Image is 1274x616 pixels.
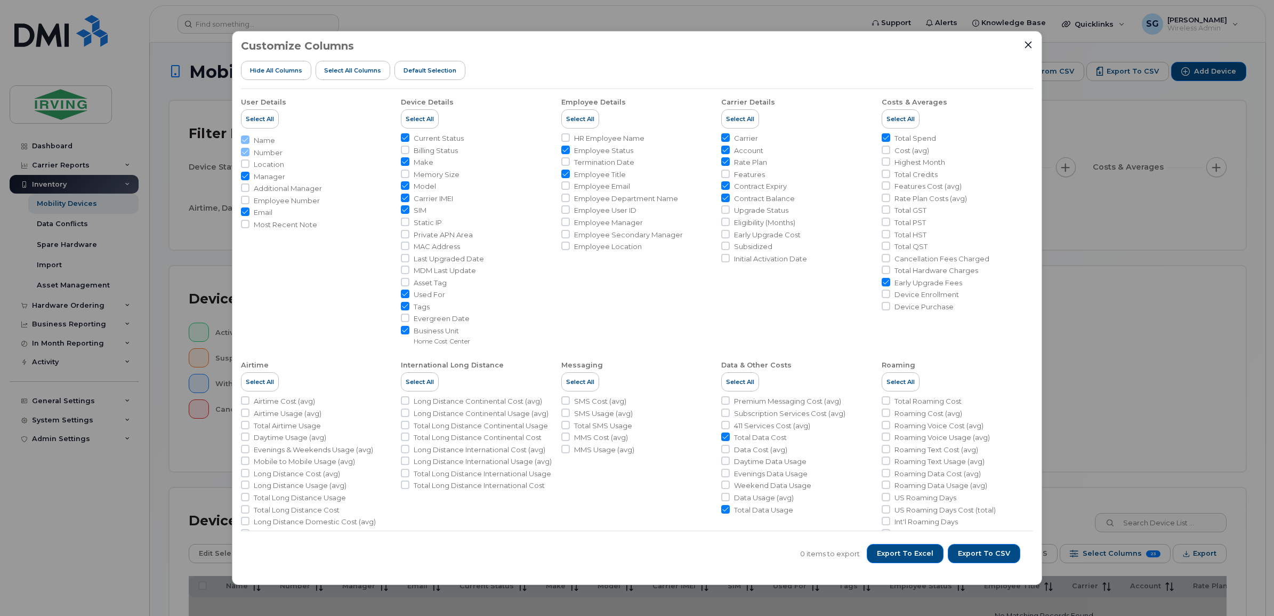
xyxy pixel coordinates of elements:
[566,115,594,123] span: Select All
[894,409,962,419] span: Roaming Cost (avg)
[734,457,807,467] span: Daytime Data Usage
[414,314,470,324] span: Evergreen Date
[734,205,788,215] span: Upgrade Status
[414,194,453,204] span: Carrier IMEI
[894,290,959,300] span: Device Enrollment
[894,396,962,406] span: Total Roaming Cost
[401,109,439,129] button: Select All
[574,146,633,156] span: Employee Status
[734,170,765,180] span: Features
[734,218,795,228] span: Eligibility (Months)
[406,378,434,386] span: Select All
[406,115,434,123] span: Select All
[958,549,1010,558] span: Export to CSV
[414,421,548,431] span: Total Long Distance Continental Usage
[414,337,470,345] small: Home Cost Center
[254,159,284,170] span: Location
[721,98,775,107] div: Carrier Details
[894,421,983,431] span: Roaming Voice Cost (avg)
[894,517,958,527] span: Int'l Roaming Days
[734,481,811,491] span: Weekend Data Usage
[414,326,470,336] span: Business Unit
[414,266,476,276] span: MDM Last Update
[414,230,473,240] span: Private APN Area
[721,372,759,391] button: Select All
[1023,40,1033,50] button: Close
[254,207,272,218] span: Email
[241,361,269,370] div: Airtime
[254,409,321,419] span: Airtime Usage (avg)
[394,61,465,80] button: Default Selection
[734,242,772,252] span: Subsidized
[867,544,944,563] button: Export to Excel
[894,133,936,143] span: Total Spend
[894,146,929,156] span: Cost (avg)
[254,481,346,491] span: Long Distance Usage (avg)
[894,230,926,240] span: Total HST
[734,421,810,431] span: 411 Services Cost (avg)
[414,469,551,479] span: Total Long Distance International Usage
[414,133,464,143] span: Current Status
[894,493,956,503] span: US Roaming Days
[734,433,787,443] span: Total Data Cost
[254,517,376,527] span: Long Distance Domestic Cost (avg)
[241,98,286,107] div: User Details
[574,218,643,228] span: Employee Manager
[894,469,981,479] span: Roaming Data Cost (avg)
[254,469,340,479] span: Long Distance Cost (avg)
[734,194,795,204] span: Contract Balance
[894,170,938,180] span: Total Credits
[241,40,354,52] h3: Customize Columns
[241,109,279,129] button: Select All
[894,194,967,204] span: Rate Plan Costs (avg)
[566,378,594,386] span: Select All
[882,98,947,107] div: Costs & Averages
[894,242,928,252] span: Total QST
[734,146,763,156] span: Account
[726,378,754,386] span: Select All
[324,66,381,75] span: Select all Columns
[574,242,642,252] span: Employee Location
[894,505,996,515] span: US Roaming Days Cost (total)
[254,529,382,539] span: Long Distance Domestic Usage (avg)
[574,445,634,455] span: MMS Usage (avg)
[948,544,1020,563] button: Export to CSV
[414,302,430,312] span: Tags
[246,378,274,386] span: Select All
[561,98,626,107] div: Employee Details
[734,396,841,406] span: Premium Messaging Cost (avg)
[254,220,317,230] span: Most Recent Note
[882,372,920,391] button: Select All
[882,109,920,129] button: Select All
[414,170,459,180] span: Memory Size
[561,361,603,370] div: Messaging
[254,445,373,455] span: Evenings & Weekends Usage (avg)
[894,481,987,491] span: Roaming Data Usage (avg)
[574,409,633,419] span: SMS Usage (avg)
[734,157,767,167] span: Rate Plan
[734,254,807,264] span: Initial Activation Date
[886,378,915,386] span: Select All
[414,254,484,264] span: Last Upgraded Date
[721,361,792,370] div: Data & Other Costs
[414,205,426,215] span: SIM
[254,493,346,503] span: Total Long Distance Usage
[414,445,545,455] span: Long Distance International Cost (avg)
[241,372,279,391] button: Select All
[414,218,442,228] span: Static IP
[734,445,787,455] span: Data Cost (avg)
[894,266,978,276] span: Total Hardware Charges
[894,254,989,264] span: Cancellation Fees Charged
[734,409,845,419] span: Subscription Services Cost (avg)
[894,433,990,443] span: Roaming Voice Usage (avg)
[254,421,321,431] span: Total Airtime Usage
[877,549,933,558] span: Export to Excel
[254,135,275,146] span: Name
[894,529,997,539] span: Int'l Roaming Days Cost (total)
[414,242,460,252] span: MAC Address
[254,183,322,194] span: Additional Manager
[894,457,985,467] span: Roaming Text Usage (avg)
[254,196,320,206] span: Employee Number
[894,205,926,215] span: Total GST
[574,205,636,215] span: Employee User ID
